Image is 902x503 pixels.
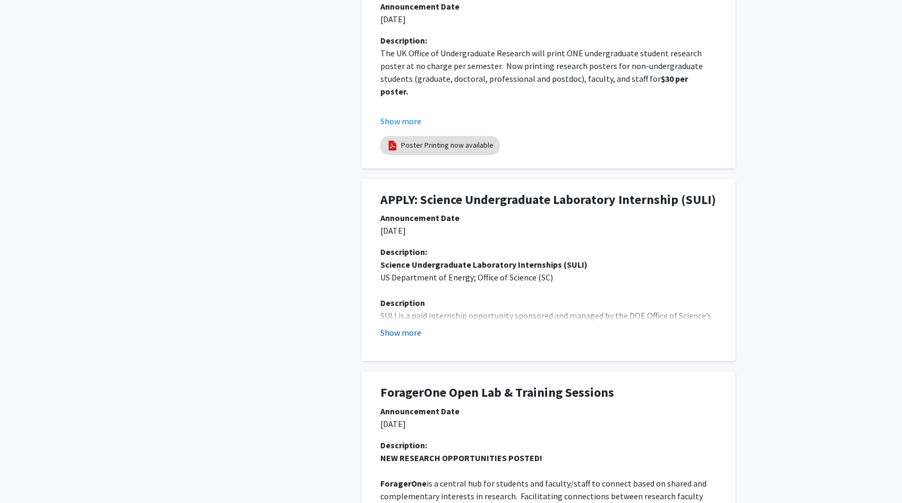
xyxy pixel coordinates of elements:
[380,385,717,400] h1: ForagerOne Open Lab & Training Sessions
[380,224,717,237] p: [DATE]
[380,453,542,463] strong: NEW RESEARCH OPPORTUNITIES POSTED!
[8,455,45,495] iframe: Chat
[387,140,398,151] img: pdf_icon.png
[380,405,717,417] div: Announcement Date
[380,115,421,127] button: Show more
[380,417,717,430] p: [DATE]
[380,326,421,339] button: Show more
[380,13,717,25] p: [DATE]
[380,439,717,451] div: Description:
[380,478,427,489] strong: ForagerOne
[380,259,588,270] strong: Science Undergraduate Laboratory Internships (SULI)
[401,140,493,151] a: Poster Printing now available
[380,73,690,97] strong: $30 per poster.
[380,245,717,258] div: Description:
[380,211,717,224] div: Announcement Date
[380,309,717,398] p: SULI is a paid internship opportunity sponsored and managed by the DOE Office of Science’s Office...
[380,48,704,84] span: The UK Office of Undergraduate Research will print ONE undergraduate student research poster at n...
[380,34,717,47] div: Description:
[380,192,717,208] h1: APPLY: Science Undergraduate Laboratory Internship (SULI)
[380,271,717,284] p: US Department of Energy; Office of Science (SC)
[380,297,425,308] strong: Description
